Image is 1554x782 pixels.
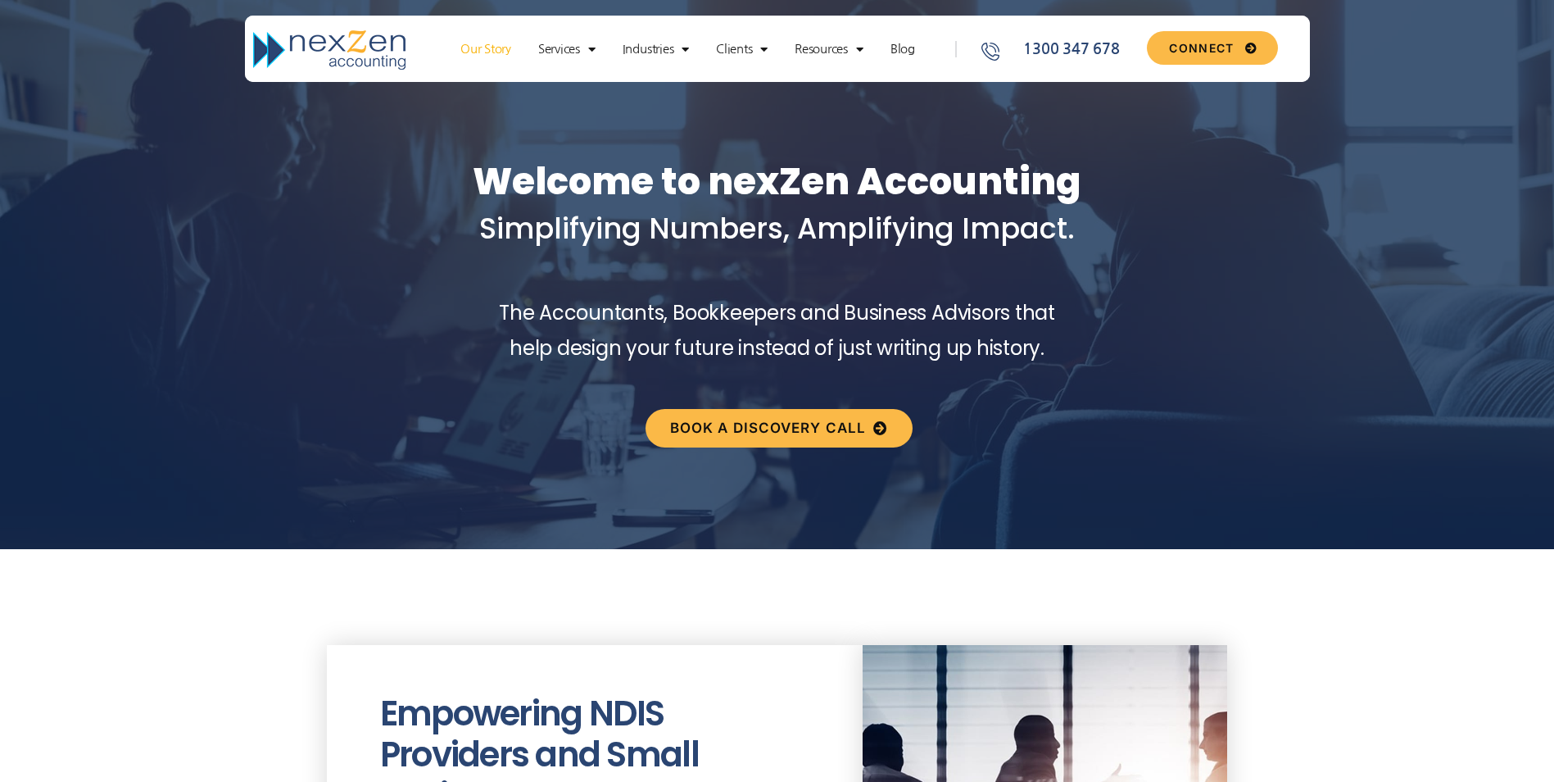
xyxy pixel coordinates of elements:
[882,41,923,57] a: Blog
[530,41,604,57] a: Services
[499,299,1055,361] span: The Accountants, Bookkeepers and Business Advisors that help design your future instead of just w...
[479,208,1075,248] span: Simplifying Numbers, Amplifying Impact.
[1169,43,1234,54] span: CONNECT
[708,41,776,57] a: Clients
[786,41,872,57] a: Resources
[670,421,866,435] span: Book a discovery call
[614,41,697,57] a: Industries
[452,41,519,57] a: Our Story
[646,409,913,448] a: Book a discovery call
[1019,39,1119,61] span: 1300 347 678
[1147,31,1277,65] a: CONNECT
[979,39,1141,61] a: 1300 347 678
[428,41,946,57] nav: Menu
